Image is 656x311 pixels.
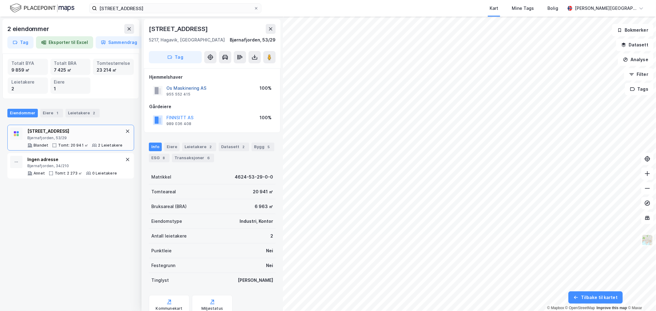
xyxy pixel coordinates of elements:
div: Tomt: 2 273 ㎡ [55,171,82,176]
div: 6 [205,155,212,161]
button: Bokmerker [612,24,654,36]
div: 2 [208,144,214,150]
div: ESG [149,154,169,162]
div: Kart [490,5,498,12]
div: 0 Leietakere [92,171,117,176]
button: Datasett [616,39,654,51]
div: 9 859 ㎡ [11,67,44,73]
div: 100% [260,85,272,92]
div: 8 [161,155,167,161]
div: 2 [270,232,273,240]
div: Bjørnafjorden, 53/29 [230,36,276,44]
div: Festegrunn [151,262,175,269]
div: Nei [266,247,273,254]
button: Filter [624,68,654,81]
div: Bjørnafjorden, 53/29 [27,136,123,140]
div: Bolig [547,5,558,12]
div: Matrikkel [151,173,171,181]
div: Tomteareal [151,188,176,195]
div: Nei [266,262,273,269]
input: Søk på adresse, matrikkel, gårdeiere, leietakere eller personer [97,4,254,13]
div: Gårdeiere [149,103,275,110]
div: 23 214 ㎡ [97,67,130,73]
div: 2 [91,110,97,116]
a: OpenStreetMap [565,306,595,310]
div: Industri, Kontor [240,218,273,225]
div: [PERSON_NAME] [238,277,273,284]
div: Tomtestørrelse [97,60,130,67]
div: Eiendommer [7,109,38,117]
iframe: Chat Widget [625,281,656,311]
div: Tomt: 20 941 ㎡ [58,143,88,148]
div: Blandet [34,143,48,148]
img: logo.f888ab2527a4732fd821a326f86c7f29.svg [10,3,74,14]
div: Ingen adresse [27,156,117,163]
button: Tilbake til kartet [568,291,623,304]
div: 100% [260,114,272,121]
div: 20 941 ㎡ [253,188,273,195]
div: [STREET_ADDRESS] [149,24,209,34]
button: Eksporter til Excel [36,36,93,49]
div: 1 [54,85,87,92]
div: 7 425 ㎡ [54,67,87,73]
div: 4624-53-29-0-0 [235,173,273,181]
div: Hjemmelshaver [149,73,275,81]
div: 5 [266,144,272,150]
div: Totalt BYA [11,60,44,67]
div: Punktleie [151,247,172,254]
div: 2 [11,85,44,92]
div: Totalt BRA [54,60,87,67]
div: [STREET_ADDRESS] [27,128,123,135]
button: Tag [149,51,202,63]
div: 5217, Hagavik, [GEOGRAPHIC_DATA] [149,36,225,44]
div: Annet [34,171,45,176]
button: Analyse [618,53,654,66]
div: Mine Tags [512,5,534,12]
div: Leietakere [11,79,44,85]
a: Mapbox [547,306,564,310]
button: Sammendrag [96,36,142,49]
div: Leietakere [182,143,216,151]
div: Eiendomstype [151,218,182,225]
button: Tags [625,83,654,95]
div: Bygg [252,143,274,151]
img: Z [642,234,653,246]
div: Leietakere [66,109,100,117]
div: Eiere [40,109,63,117]
div: Info [149,143,162,151]
div: Bruksareal (BRA) [151,203,187,210]
div: Eiere [54,79,87,85]
div: Kommunekart [156,306,182,311]
button: Tag [7,36,34,49]
div: Transaksjoner [172,154,214,162]
div: 6 963 ㎡ [255,203,273,210]
div: Bjørnafjorden, 34/210 [27,163,117,168]
div: Antall leietakere [151,232,187,240]
div: 2 eiendommer [7,24,50,34]
div: Datasett [219,143,249,151]
div: Tinglyst [151,277,169,284]
div: 2 [241,144,247,150]
div: 955 552 415 [166,92,190,97]
a: Improve this map [597,306,627,310]
div: 2 Leietakere [98,143,122,148]
div: 989 036 408 [166,121,191,126]
div: 1 [54,110,61,116]
div: [PERSON_NAME][GEOGRAPHIC_DATA] [575,5,636,12]
div: Eiere [164,143,180,151]
div: Miljøstatus [201,306,223,311]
